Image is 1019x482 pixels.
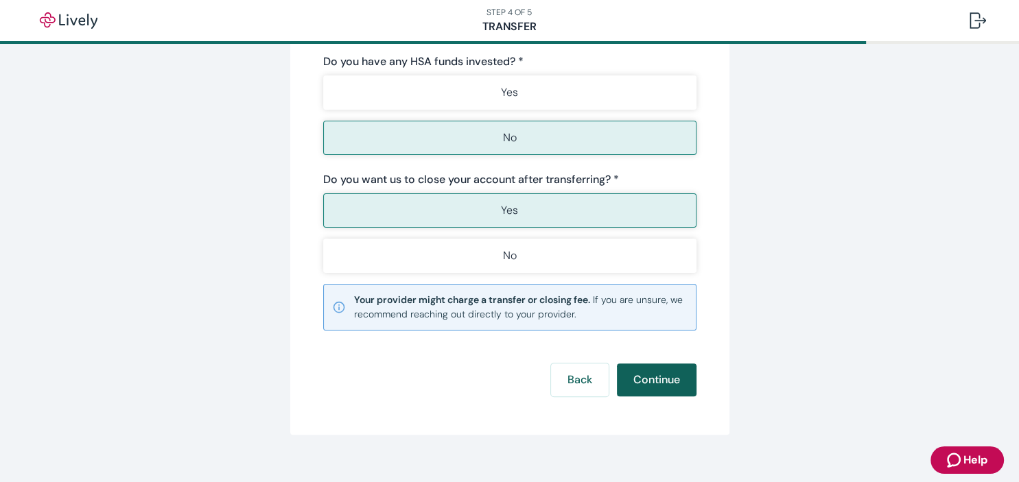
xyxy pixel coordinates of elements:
p: Yes [501,202,518,219]
button: No [323,121,696,155]
span: Help [963,452,987,468]
button: Yes [323,75,696,110]
img: Lively [30,12,107,29]
svg: Zendesk support icon [947,452,963,468]
p: Yes [501,84,518,101]
p: No [503,248,517,264]
button: Back [551,363,609,396]
p: No [503,130,517,146]
label: Do you have any HSA funds invested? * [323,53,524,70]
button: Yes [323,193,696,228]
button: Log out [959,4,997,37]
strong: Your provider might charge a transfer or closing fee. [354,293,590,306]
label: Do you want us to close your account after transferring? * [323,171,619,188]
button: No [323,239,696,273]
button: Zendesk support iconHelp [930,446,1004,474]
button: Continue [617,363,696,396]
small: If you are unsure, we recommend reaching out directly to your provider. [354,293,688,322]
